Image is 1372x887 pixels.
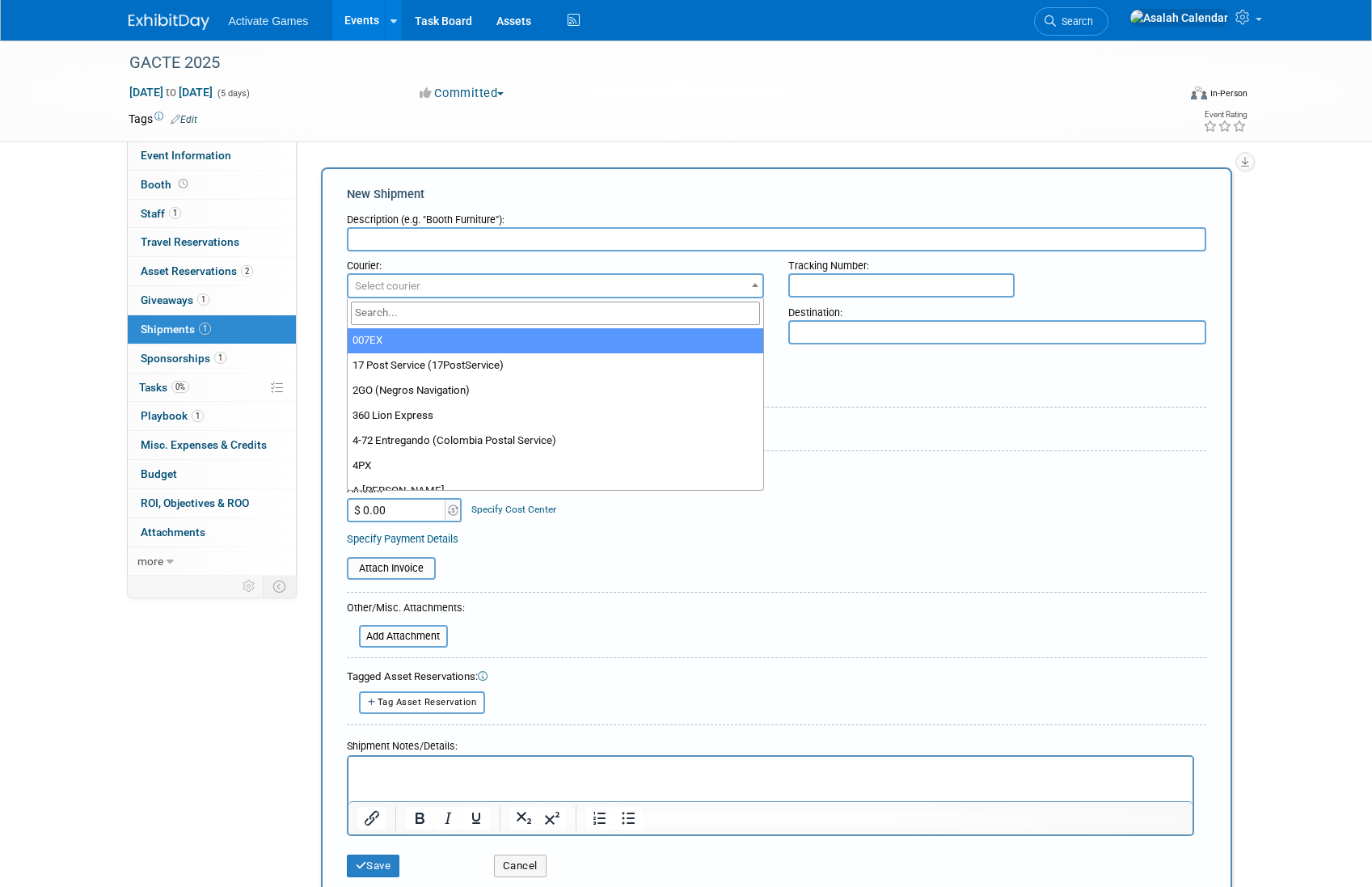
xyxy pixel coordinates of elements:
a: Specify Payment Details [347,533,458,545]
li: 4PX [348,454,764,479]
span: Event Information [141,149,231,162]
a: Shipments1 [128,315,296,344]
li: 2GO (Negros Navigation) [348,378,764,403]
a: Travel Reservations [128,228,296,256]
a: Misc. Expenses & Credits [128,431,296,459]
span: (5 days) [216,88,250,99]
button: Committed [414,85,510,102]
div: Tracking Number: [788,251,1206,273]
div: In-Person [1209,87,1247,99]
td: Toggle Event Tabs [263,576,296,597]
a: ROI, Objectives & ROO [128,489,296,517]
li: 4-72 Entregando (Colombia Postal Service) [348,429,764,454]
li: 360 Lion Express [348,403,764,429]
span: 1 [192,410,204,422]
div: Cost: [347,463,1206,479]
span: 1 [197,294,209,306]
a: Asset Reservations2 [128,257,296,285]
div: Destination: [788,298,1206,320]
a: Sponsorships1 [128,344,296,373]
td: Tags [129,111,197,127]
button: Tag Asset Reservation [359,691,486,713]
div: Shipment Notes/Details: [347,732,1194,755]
a: Tasks0% [128,374,296,402]
span: Attachments [141,526,205,539]
span: Misc. Expenses & Credits [141,438,267,451]
a: Search [1034,7,1108,36]
li: 17 Post Service (17PostService) [348,353,764,378]
img: Format-Inperson.png [1191,87,1207,99]
span: Playbook [141,409,204,422]
span: [DATE] [DATE] [129,85,213,99]
span: Search [1056,15,1093,27]
div: Tagged Asset Reservations: [347,669,1206,685]
button: Underline [462,807,490,830]
div: Description (e.g. "Booth Furniture"): [347,205,1206,227]
span: Travel Reservations [141,235,239,248]
li: 007EX [348,328,764,353]
span: Tasks [139,381,189,394]
img: ExhibitDay [129,14,209,30]
td: Personalize Event Tab Strip [235,576,264,597]
span: Sponsorships [141,352,226,365]
a: Giveaways1 [128,286,296,315]
span: Staff [141,207,181,220]
span: Shipments [141,323,211,336]
button: Bold [406,807,433,830]
span: to [163,86,179,99]
a: Booth [128,171,296,199]
a: Event Information [128,141,296,170]
a: Specify Cost Center [471,504,556,515]
div: Courier: [347,251,765,273]
span: Booth not reserved yet [175,178,191,190]
li: A [PERSON_NAME] [348,479,764,504]
a: Attachments [128,518,296,547]
button: Superscript [538,807,566,830]
div: Event Rating [1203,111,1247,119]
button: Save [347,855,400,877]
img: Asalah Calendar [1129,9,1229,27]
button: Cancel [494,855,547,877]
button: Numbered list [586,807,614,830]
span: ROI, Objectives & ROO [141,496,249,509]
div: Amount [347,482,464,498]
button: Subscript [510,807,538,830]
iframe: Rich Text Area [348,757,1193,801]
button: Insert/edit link [358,807,386,830]
a: more [128,547,296,576]
a: Edit [171,114,197,125]
div: New Shipment [347,186,1206,203]
span: Budget [141,467,177,480]
div: Other/Misc. Attachments: [347,601,465,619]
span: 1 [199,323,211,335]
a: Playbook1 [128,402,296,430]
span: Asset Reservations [141,264,253,277]
span: 2 [241,265,253,277]
a: Budget [128,460,296,488]
span: Select courier [355,280,420,292]
span: Activate Games [229,15,309,27]
span: Booth [141,178,191,191]
button: Bullet list [614,807,642,830]
div: Event Format [1082,84,1248,108]
input: Search... [351,302,761,325]
button: Italic [434,807,462,830]
span: 0% [171,381,189,393]
span: more [137,555,163,568]
a: Staff1 [128,200,296,228]
span: 1 [214,352,226,364]
span: 1 [169,207,181,219]
div: GACTE 2025 [124,49,1153,78]
span: Tag Asset Reservation [378,697,477,707]
span: Giveaways [141,294,209,306]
